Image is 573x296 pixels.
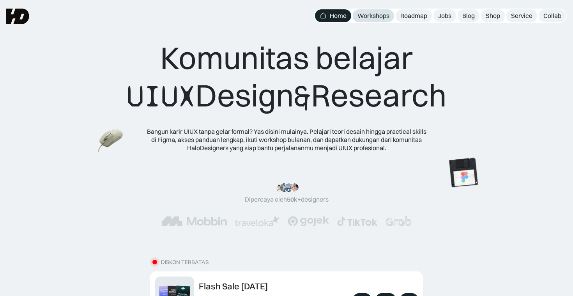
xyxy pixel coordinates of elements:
div: Service [511,12,532,20]
a: Service [506,9,537,22]
a: Roadmap [396,9,432,22]
div: Workshops [357,12,389,20]
div: Komunitas belajar Design Research [127,39,447,115]
a: Workshops [353,9,394,22]
div: diskon terbatas [161,259,209,266]
span: 50k+ [287,195,301,203]
div: Shop [486,12,500,20]
a: Home [315,9,351,22]
div: Collab [543,12,561,20]
div: Bangun karir UIUX tanpa gelar formal? Yas disini mulainya. Pelajari teori desain hingga practical... [146,128,427,152]
a: Jobs [433,9,456,22]
div: Blog [462,12,475,20]
div: Jobs [438,12,451,20]
div: Roadmap [400,12,427,20]
span: UIUX [127,78,195,115]
div: Flash Sale [DATE] [199,281,268,291]
div: Dipercaya oleh designers [245,195,329,204]
a: Blog [458,9,479,22]
span: & [294,78,311,115]
a: Collab [539,9,566,22]
div: Home [330,12,347,20]
a: Shop [481,9,505,22]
